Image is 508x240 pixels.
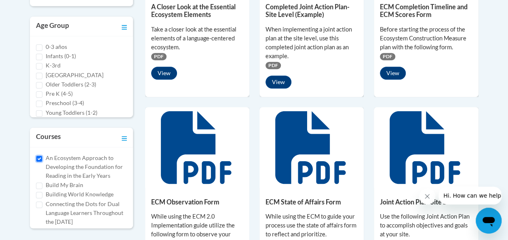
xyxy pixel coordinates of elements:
label: Young Toddlers (1-2) [46,108,97,117]
button: View [380,67,406,80]
a: Toggle collapse [122,21,127,32]
iframe: Message from company [438,187,502,204]
label: 0-3 años [46,42,67,51]
h5: Joint Action Plan-Site Level [380,198,472,206]
span: PDF [266,62,281,69]
h5: ECM Observation Form [151,198,243,206]
h5: ECM Completion Timeline and ECM Scores Form [380,3,472,19]
div: Use the following Joint Action Plan to accomplish objectives and goals at your site. [380,212,472,239]
label: Build My Brain [46,181,83,189]
label: Preschool (3-4) [46,99,84,107]
iframe: Close message [419,188,435,204]
button: View [151,67,177,80]
h5: Completed Joint Action Plan-Site Level (Example) [266,3,358,19]
label: Older Toddlers (2-3) [46,80,96,89]
span: PDF [380,53,395,60]
div: When implementing a joint action plan at the site level, use this completed joint action plan as ... [266,25,358,61]
h3: Age Group [36,21,69,32]
label: K-3rd [46,61,61,70]
h3: Courses [36,132,61,143]
label: An Ecosystem Approach to Developing the Foundation for Reading in the Early Years [46,154,127,180]
span: PDF [151,53,167,60]
label: Infants (0-1) [46,52,76,61]
div: While using the ECM to guide your process use the state of affairs form to reflect and prioritize. [266,212,358,239]
div: Take a closer look at the essential elements of a language-centered ecosystem. [151,25,243,52]
label: Pre K (4-5) [46,89,73,98]
h5: ECM State of Affairs Form [266,198,358,206]
button: View [266,76,291,88]
span: Hi. How can we help? [5,6,65,12]
div: Before starting the process of the Ecosystem Construction Measure plan with the following form. [380,25,472,52]
label: Building World Knowledge [46,190,114,199]
iframe: Button to launch messaging window [476,208,502,234]
h5: A Closer Look at the Essential Ecosystem Elements [151,3,243,19]
label: Connecting the Dots for Dual Language Learners Throughout the [DATE] [46,200,127,226]
a: Toggle collapse [122,132,127,143]
label: [GEOGRAPHIC_DATA] [46,71,103,80]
